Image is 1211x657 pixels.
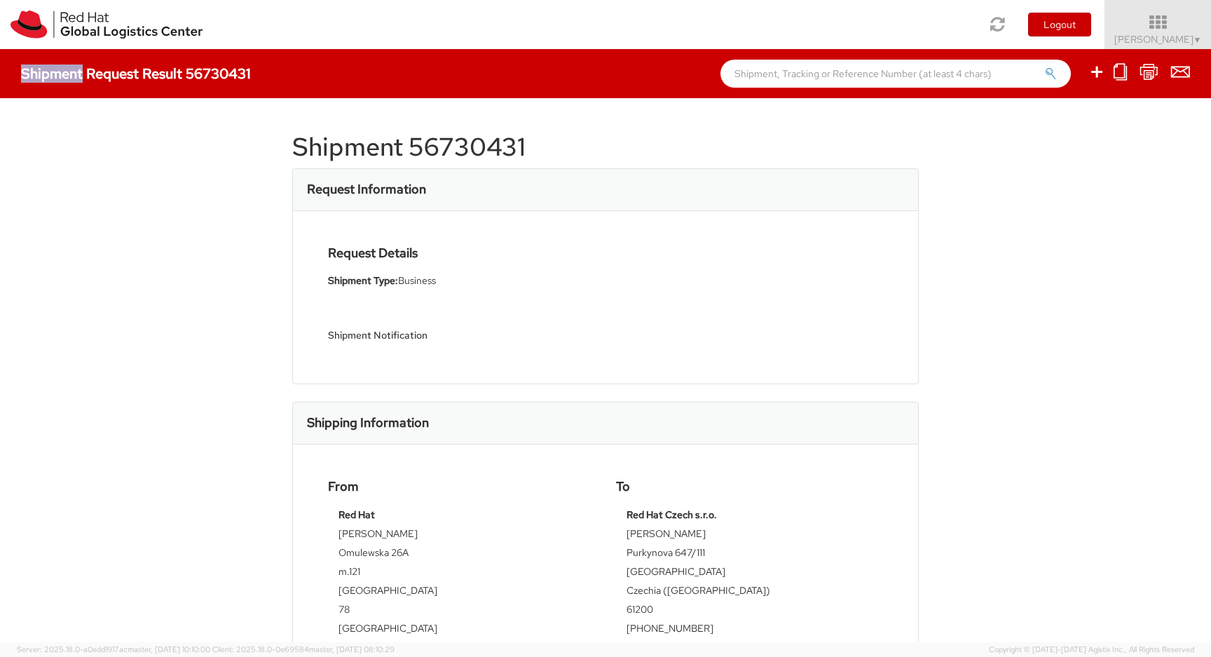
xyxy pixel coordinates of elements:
[338,508,375,521] strong: Red Hat
[328,274,398,287] strong: Shipment Type:
[307,416,429,430] h3: Shipping Information
[338,621,584,640] td: [GEOGRAPHIC_DATA]
[1114,33,1202,46] span: [PERSON_NAME]
[338,546,584,564] td: Omulewska 26A
[328,480,595,494] h4: From
[328,246,595,260] h4: Request Details
[128,644,210,654] span: master, [DATE] 10:10:00
[11,11,203,39] img: rh-logistics-00dfa346123c4ec078e1.svg
[627,527,873,546] td: [PERSON_NAME]
[627,546,873,564] td: Purkynova 647/111
[292,133,919,161] h1: Shipment 56730431
[627,621,873,640] td: [PHONE_NUMBER]
[989,644,1194,656] span: Copyright © [DATE]-[DATE] Agistix Inc., All Rights Reserved
[328,273,595,288] li: Business
[21,66,251,81] h4: Shipment Request Result 56730431
[1193,34,1202,46] span: ▼
[212,644,395,654] span: Client: 2025.18.0-0e69584
[338,527,584,546] td: [PERSON_NAME]
[720,60,1071,88] input: Shipment, Tracking or Reference Number (at least 4 chars)
[307,182,426,196] h3: Request Information
[627,602,873,621] td: 61200
[627,564,873,583] td: [GEOGRAPHIC_DATA]
[616,480,883,494] h4: To
[338,602,584,621] td: 78
[309,644,395,654] span: master, [DATE] 08:10:29
[338,583,584,602] td: [GEOGRAPHIC_DATA]
[627,583,873,602] td: Czechia ([GEOGRAPHIC_DATA])
[328,330,595,341] h5: Shipment Notification
[627,508,717,521] strong: Red Hat Czech s.r.o.
[338,564,584,583] td: m.121
[17,644,210,654] span: Server: 2025.18.0-a0edd1917ac
[1028,13,1091,36] button: Logout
